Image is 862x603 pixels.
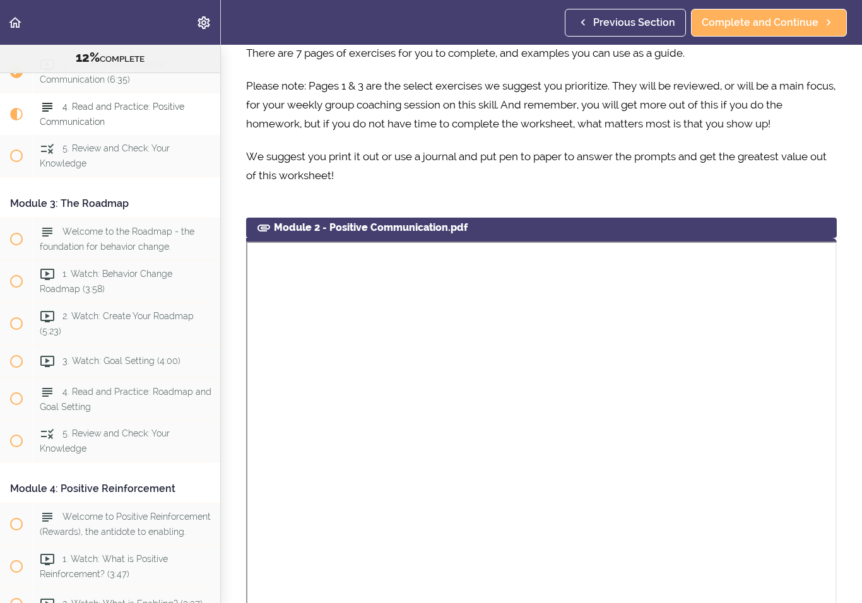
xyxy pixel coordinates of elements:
span: 4. Read and Practice: Positive Communication [40,102,184,126]
span: Please note: Pages 1 & 3 are the select exercises we suggest you prioritize. They will be reviewe... [246,79,835,130]
div: Module 2 - Positive Communication.pdf [246,218,837,238]
svg: Settings Menu [196,15,211,30]
span: 4. Read and Practice: Roadmap and Goal Setting [40,387,211,411]
div: COMPLETE [16,50,204,66]
span: 3. Watch: Goal Setting (4:00) [62,356,180,366]
span: 1. Watch: What is Positive Reinforcement? (3:47) [40,554,168,579]
span: 5. Review and Check: Your Knowledge [40,143,170,168]
span: Welcome to the Roadmap - the foundation for behavior change. [40,226,194,251]
span: We suggest you print it out or use a journal and put pen to paper to answer the prompts and get t... [246,150,827,182]
a: Previous Section [565,9,686,37]
svg: Back to course curriculum [8,15,23,30]
span: There are 7 pages of exercises for you to complete, and examples you can use as a guide. [246,47,685,59]
span: Complete and Continue [702,15,818,30]
span: 5. Review and Check: Your Knowledge [40,429,170,454]
span: 2. Watch: Create Your Roadmap (5:23) [40,311,194,336]
a: Complete and Continue [691,9,847,37]
span: Previous Section [593,15,675,30]
span: 1. Watch: Behavior Change Roadmap (3:58) [40,269,172,293]
span: Welcome to Positive Reinforcement (Rewards), the antidote to enabling. [40,512,211,537]
span: 12% [76,50,100,65]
